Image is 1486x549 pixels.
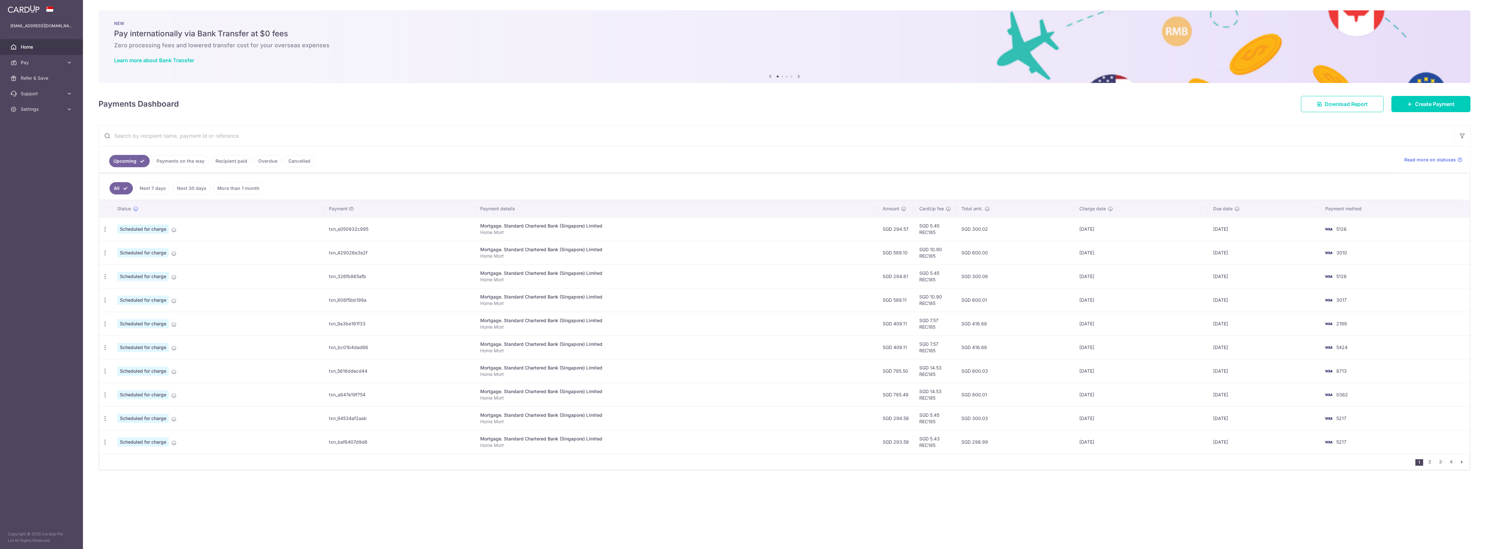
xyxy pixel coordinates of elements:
a: Read more on statuses [1404,157,1462,163]
span: 0362 [1336,392,1348,397]
a: Next 7 days [135,182,170,194]
td: txn_e050932c995 [324,217,475,241]
td: SGD 589.11 [877,288,914,312]
td: txn_a847e19f754 [324,383,475,406]
a: 2 [1426,458,1434,466]
td: SGD 785.50 [877,359,914,383]
span: 2199 [1336,321,1347,326]
td: [DATE] [1208,430,1320,454]
td: [DATE] [1208,359,1320,383]
p: Home Mort [480,229,872,236]
span: Download Report [1325,100,1368,108]
a: 3 [1436,458,1444,466]
h5: Pay internationally via Bank Transfer at $0 fees [114,29,1455,39]
td: [DATE] [1208,312,1320,335]
p: Home Mort [480,347,872,354]
td: SGD 5.45 REC185 [914,406,956,430]
td: [DATE] [1208,335,1320,359]
span: Refer & Save [21,75,64,81]
a: All [110,182,133,194]
span: 5217 [1336,439,1346,445]
div: Mortgage. Standard Chartered Bank (Singapore) Limited [480,388,872,395]
span: 5217 [1336,415,1346,421]
h6: Zero processing fees and lowered transfer cost for your overseas expenses [114,41,1455,49]
span: Create Payment [1415,100,1455,108]
img: Bank Card [1322,344,1335,351]
span: 5424 [1336,345,1348,350]
td: SGD 300.02 [956,217,1074,241]
a: Upcoming [109,155,150,167]
td: SGD 589.10 [877,241,914,264]
h4: Payments Dashboard [99,98,179,110]
td: SGD 7.57 REC185 [914,312,956,335]
td: txn_5616ddecd44 [324,359,475,383]
td: SGD 294.61 [877,264,914,288]
img: Bank Card [1322,249,1335,257]
td: txn_baf6407d9d6 [324,430,475,454]
p: Home Mort [480,442,872,449]
a: Learn more about Bank Transfer [114,57,194,64]
div: Mortgage. Standard Chartered Bank (Singapore) Limited [480,341,872,347]
td: SGD 409.11 [877,312,914,335]
span: Due date [1213,205,1233,212]
td: [DATE] [1208,264,1320,288]
td: SGD 416.68 [956,335,1074,359]
td: SGD 5.45 REC185 [914,264,956,288]
span: Pay [21,59,64,66]
span: 5126 [1336,226,1347,232]
img: Bank Card [1322,415,1335,422]
td: [DATE] [1208,217,1320,241]
span: Charge date [1079,205,1106,212]
p: Home Mort [480,253,872,259]
td: SGD 7.57 REC185 [914,335,956,359]
td: SGD 294.57 [877,217,914,241]
td: SGD 14.53 REC185 [914,383,956,406]
td: [DATE] [1074,217,1208,241]
span: Scheduled for charge [117,248,169,257]
span: Scheduled for charge [117,296,169,305]
td: txn_9a3be161f33 [324,312,475,335]
td: [DATE] [1074,264,1208,288]
span: Support [21,90,64,97]
p: Home Mort [480,324,872,330]
td: [DATE] [1074,430,1208,454]
a: More than 1 month [213,182,264,194]
a: Recipient paid [211,155,251,167]
td: SGD 785.48 [877,383,914,406]
span: Status [117,205,131,212]
span: CardUp fee [919,205,944,212]
img: Bank Card [1322,438,1335,446]
td: [DATE] [1074,359,1208,383]
span: Home [21,44,64,50]
td: SGD 298.99 [956,430,1074,454]
img: Bank transfer banner [99,10,1470,83]
td: txn_808f5bb199a [324,288,475,312]
p: NEW [114,21,1455,26]
a: Cancelled [284,155,315,167]
td: SGD 293.56 [877,430,914,454]
td: [DATE] [1074,335,1208,359]
td: [DATE] [1208,241,1320,264]
p: Home Mort [480,300,872,307]
td: txn_429026e3e2f [324,241,475,264]
td: SGD 600.00 [956,241,1074,264]
a: Download Report [1301,96,1384,112]
p: Home Mort [480,418,872,425]
td: SGD 10.90 REC185 [914,288,956,312]
div: Mortgage. Standard Chartered Bank (Singapore) Limited [480,365,872,371]
td: SGD 600.01 [956,288,1074,312]
span: 5126 [1336,274,1347,279]
p: Home Mort [480,395,872,401]
span: Scheduled for charge [117,414,169,423]
td: [DATE] [1208,383,1320,406]
td: SGD 800.01 [956,383,1074,406]
a: Overdue [254,155,282,167]
input: Search by recipient name, payment id or reference [99,125,1455,146]
span: Scheduled for charge [117,438,169,447]
img: Bank Card [1322,225,1335,233]
td: SGD 416.68 [956,312,1074,335]
th: Payment ID [324,200,475,217]
td: SGD 300.06 [956,264,1074,288]
td: SGD 5.43 REC185 [914,430,956,454]
th: Payment method [1320,200,1470,217]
